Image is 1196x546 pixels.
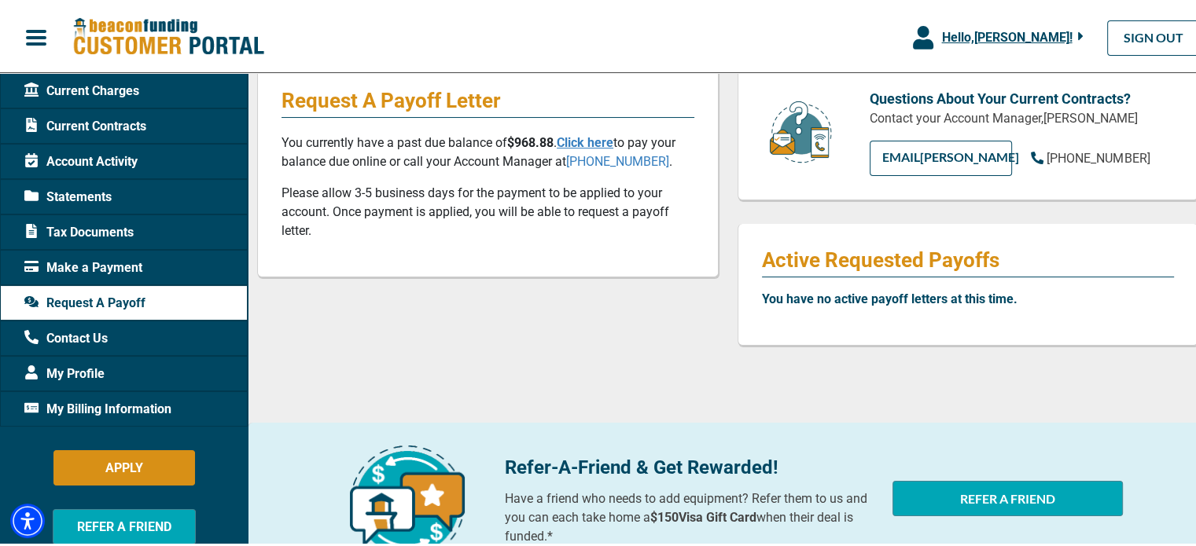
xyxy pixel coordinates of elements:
[505,487,874,544] p: Have a friend who needs to add equipment? Refer them to us and you can each take home a when thei...
[10,501,45,536] div: Accessibility Menu
[941,27,1072,42] span: Hello, [PERSON_NAME] !
[505,451,874,479] p: Refer-A-Friend & Get Rewarded!
[566,152,669,167] a: [PHONE_NUMBER]
[24,362,105,381] span: My Profile
[507,133,554,148] b: $968.88
[24,291,145,310] span: Request A Payoff
[282,131,694,169] p: You currently have a past due balance of . to pay your balance due online or call your Account Ma...
[53,507,196,542] button: REFER A FRIEND
[1031,147,1150,166] a: [PHONE_NUMBER]
[282,86,694,111] p: Request A Payoff Letter
[892,478,1123,514] button: REFER A FRIEND
[765,97,836,163] img: customer-service.png
[762,289,1018,304] b: You have no active payoff letters at this time.
[24,221,134,240] span: Tax Documents
[24,398,171,416] span: My Billing Information
[24,256,142,275] span: Make a Payment
[282,181,694,238] p: Please allow 3-5 business days for the payment to be applied to your account. Once payment is app...
[24,150,138,169] span: Account Activity
[870,86,1174,107] p: Questions About Your Current Contracts?
[870,107,1174,126] p: Contact your Account Manager, [PERSON_NAME]
[72,15,264,55] img: Beacon Funding Customer Portal Logo
[1047,148,1150,163] span: [PHONE_NUMBER]
[24,327,108,346] span: Contact Us
[24,115,146,134] span: Current Contracts
[650,508,756,522] b: $150 Visa Gift Card
[24,185,112,204] span: Statements
[557,133,613,148] a: Click here
[24,79,139,98] span: Current Charges
[870,138,1013,174] a: EMAIL[PERSON_NAME]
[762,245,1175,270] p: Active Requested Payoffs
[53,448,195,483] button: APPLY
